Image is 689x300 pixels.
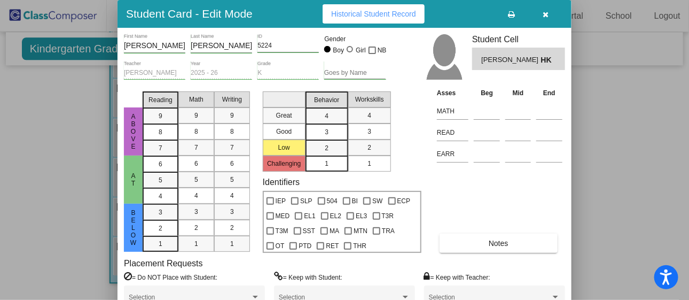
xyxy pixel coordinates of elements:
[159,159,162,169] span: 6
[159,239,162,249] span: 1
[314,95,339,105] span: Behavior
[367,143,371,152] span: 2
[325,111,328,121] span: 4
[191,70,252,77] input: year
[325,159,328,168] span: 1
[330,225,339,237] span: MA
[378,44,387,57] span: NB
[230,191,234,201] span: 4
[274,272,342,282] label: = Keep with Student:
[324,70,386,77] input: goes by name
[424,272,490,282] label: = Keep with Teacher:
[124,272,217,282] label: = Do NOT Place with Student:
[434,87,471,99] th: Asses
[159,224,162,233] span: 2
[382,210,394,222] span: T3R
[230,159,234,168] span: 6
[194,175,198,184] span: 5
[325,127,328,137] span: 3
[367,159,371,168] span: 1
[324,34,386,44] mat-label: Gender
[303,225,315,237] span: SST
[159,175,162,185] span: 5
[230,223,234,233] span: 2
[159,191,162,201] span: 4
[129,172,138,187] span: At
[367,111,371,120] span: 4
[503,87,534,99] th: Mid
[230,175,234,184] span: 5
[230,143,234,152] span: 7
[159,143,162,153] span: 7
[230,111,234,120] span: 9
[437,146,468,162] input: assessment
[124,258,203,268] label: Placement Requests
[194,159,198,168] span: 6
[481,55,541,66] span: [PERSON_NAME]
[194,223,198,233] span: 2
[300,195,312,207] span: SLP
[159,111,162,121] span: 9
[367,127,371,136] span: 3
[327,195,338,207] span: 504
[382,225,395,237] span: TRA
[126,7,253,20] h3: Student Card - Edit Mode
[194,207,198,217] span: 3
[541,55,556,66] span: HK
[352,195,358,207] span: BI
[276,210,290,222] span: MED
[355,95,384,104] span: Workskills
[194,239,198,249] span: 1
[326,240,339,252] span: RET
[304,210,315,222] span: EL1
[129,113,138,150] span: Above
[230,207,234,217] span: 3
[437,103,468,119] input: assessment
[372,195,382,207] span: SW
[354,225,367,237] span: MTN
[489,239,508,248] span: Notes
[330,210,341,222] span: EL2
[355,45,366,55] div: Girl
[194,143,198,152] span: 7
[194,191,198,201] span: 4
[276,195,286,207] span: IEP
[257,42,319,50] input: Enter ID
[440,234,557,253] button: Notes
[331,10,416,18] span: Historical Student Record
[159,127,162,137] span: 8
[299,240,311,252] span: PTD
[471,87,503,99] th: Beg
[189,95,203,104] span: Math
[257,70,319,77] input: grade
[230,239,234,249] span: 1
[276,240,285,252] span: OT
[194,111,198,120] span: 9
[397,195,411,207] span: ECP
[325,143,328,153] span: 2
[194,127,198,136] span: 8
[148,95,173,105] span: Reading
[534,87,565,99] th: End
[323,4,425,24] button: Historical Student Record
[124,70,185,77] input: teacher
[333,45,344,55] div: Boy
[263,177,300,187] label: Identifiers
[276,225,288,237] span: T3M
[356,210,367,222] span: EL3
[353,240,366,252] span: THR
[472,34,565,44] h3: Student Cell
[129,209,138,247] span: Below
[222,95,242,104] span: Writing
[159,207,162,217] span: 3
[437,125,468,141] input: assessment
[230,127,234,136] span: 8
